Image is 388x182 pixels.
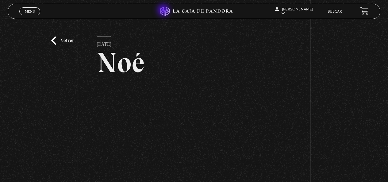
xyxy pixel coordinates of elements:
[97,48,291,77] h2: Noé
[97,37,111,49] p: [DATE]
[275,8,313,15] span: [PERSON_NAME]
[360,7,369,15] a: View your shopping cart
[51,37,74,45] a: Volver
[25,10,35,13] span: Menu
[23,15,37,19] span: Cerrar
[328,10,342,14] a: Buscar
